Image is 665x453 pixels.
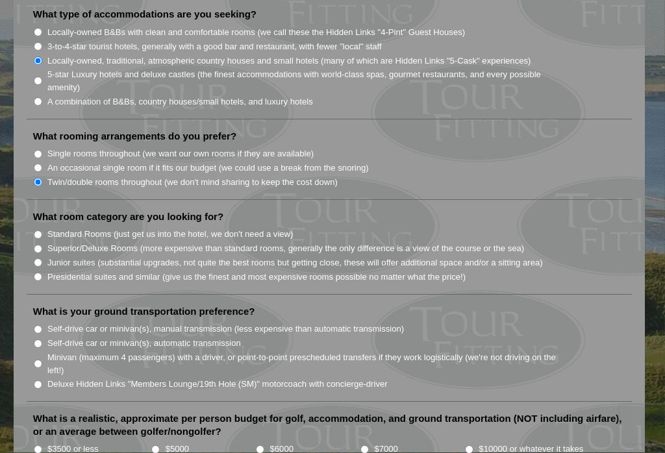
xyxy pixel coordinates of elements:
label: Single rooms throughout (we want our own rooms if they are available) [47,148,314,161]
label: Superior/Deluxe Rooms (more expensive than standard rooms, generally the only difference is a vie... [47,243,524,256]
label: Standard Rooms (just get us into the hotel, we don't need a view) [47,228,294,241]
label: Locally-owned B&Bs with clean and comfortable rooms (we call these the Hidden Links "4-Pint" Gues... [47,27,465,40]
label: What is a realistic, approximate per person budget for golf, accommodation, and ground transporta... [33,413,626,438]
label: What is your ground transportation preference? [33,306,255,319]
label: Deluxe Hidden Links "Members Lounge/19th Hole (SM)" motorcoach with concierge-driver [47,378,388,391]
label: Locally-owned, traditional, atmospheric country houses and small hotels (many of which are Hidden... [47,55,531,68]
label: Self-drive car or minivan(s), manual transmission (less expensive than automatic transmission) [47,323,404,336]
label: What type of accommodations are you seeking? [33,8,257,21]
label: Twin/double rooms throughout (we don't mind sharing to keep the cost down) [47,177,338,190]
label: 5-star Luxury hotels and deluxe castles (the finest accommodations with world-class spas, gourmet... [47,69,560,94]
label: A combination of B&Bs, country houses/small hotels, and luxury hotels [47,96,313,109]
label: What room category are you looking for? [33,211,223,224]
label: Minivan (maximum 4 passengers) with a driver, or point-to-point prescheduled transfers if they wo... [47,352,560,377]
label: What rooming arrangements do you prefer? [33,130,236,143]
label: 3-to-4-star tourist hotels, generally with a good bar and restaurant, with fewer "local" staff [47,41,382,54]
label: Junior suites (substantial upgrades, not quite the best rooms but getting close, these will offer... [47,257,543,270]
label: Presidential suites and similar (give us the finest and most expensive rooms possible no matter w... [47,271,466,284]
label: Self-drive car or minivan(s), automatic transmission [47,337,241,350]
label: An occasional single room if it fits our budget (we could use a break from the snoring) [47,162,369,175]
